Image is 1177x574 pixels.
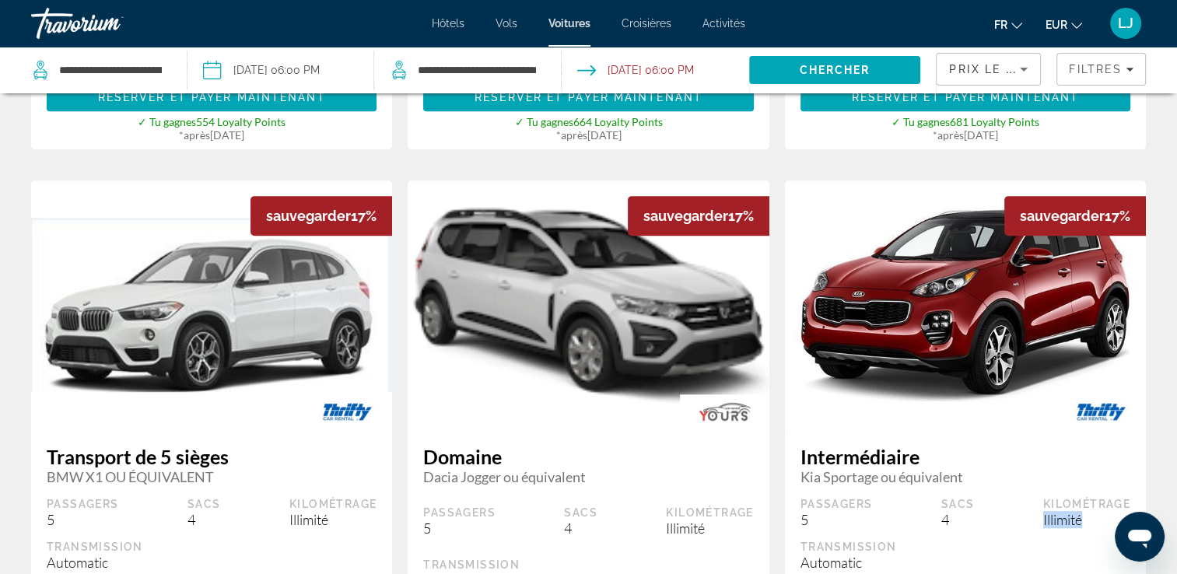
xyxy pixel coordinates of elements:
[1056,53,1146,86] button: Filters
[31,218,392,393] img: BMW X1 OU ÉQUIVALENT
[573,115,662,128] span: 664 Loyalty Points
[58,58,163,82] input: Search pickup location
[184,128,210,142] span: après
[423,445,753,468] span: Domaine
[950,115,1039,128] span: 681 Loyalty Points
[423,128,753,142] div: * [DATE]
[266,208,351,224] span: sauvegarder
[203,47,320,93] button: Pickup date: Oct 19, 2025 06:00 PM
[937,128,964,142] span: après
[408,204,769,407] img: Dacia Jogger ou équivalent
[994,19,1007,31] span: fr
[800,511,873,528] div: 5
[994,13,1022,36] button: Change language
[1043,497,1130,511] div: Kilométrage
[577,47,694,93] button: Open drop-off date and time picker
[851,91,1079,103] span: Réserver et payer maintenant
[666,506,753,520] div: Kilométrage
[1069,63,1122,75] span: Filtres
[1004,196,1146,236] div: 17%
[423,558,753,572] div: Transmission
[949,60,1028,79] mat-select: Sort by
[949,63,1071,75] span: Prix ​​le plus bas
[800,128,1130,142] div: * [DATE]
[1118,16,1133,31] span: LJ
[289,511,377,528] div: Illimité
[749,56,921,84] button: Search
[1020,208,1105,224] span: sauvegarder
[800,445,1130,468] span: Intermédiaire
[496,17,517,30] a: Vols
[432,17,464,30] a: Hôtels
[475,91,702,103] span: Réserver et payer maintenant
[47,468,377,485] span: BMW X1 OU ÉQUIVALENT
[702,17,745,30] a: Activités
[560,128,587,142] span: après
[1046,13,1082,36] button: Change currency
[800,468,1130,485] span: Kia Sportage ou équivalent
[941,511,975,528] div: 4
[548,17,590,30] a: Voitures
[680,394,769,429] img: YOURS CAR RENTAL
[31,3,187,44] a: Travorium
[1043,511,1130,528] div: Illimité
[423,520,496,537] div: 5
[1115,512,1165,562] iframe: Bouton de lancement de la fenêtre de messagerie
[303,394,392,429] img: THRIFTY
[47,445,377,468] span: Transport de 5 sièges
[187,511,221,528] div: 4
[628,196,769,236] div: 17%
[800,497,873,511] div: Passagers
[1105,7,1146,40] button: User Menu
[289,497,377,511] div: Kilométrage
[643,208,728,224] span: sauvegarder
[250,196,392,236] div: 17%
[138,115,196,128] span: ✓ Tu gagnes
[800,64,870,76] span: Chercher
[800,554,1130,571] div: Automatic
[622,17,671,30] a: Croisières
[47,83,377,111] button: Réserver et payer maintenant
[1056,394,1146,429] img: THRIFTY
[47,554,377,571] div: Automatic
[1046,19,1067,31] span: EUR
[98,91,326,103] span: Réserver et payer maintenant
[785,198,1146,411] img: Kia Sportage ou équivalent
[892,115,950,128] span: ✓ Tu gagnes
[47,540,377,554] div: Transmission
[800,540,1130,554] div: Transmission
[423,506,496,520] div: Passagers
[564,506,597,520] div: Sacs
[564,520,597,537] div: 4
[423,468,753,485] span: Dacia Jogger ou équivalent
[416,58,538,82] input: Search dropoff location
[47,128,377,142] div: * [DATE]
[423,83,753,111] button: Réserver et payer maintenant
[196,115,285,128] span: 554 Loyalty Points
[666,520,753,537] div: Illimité
[187,497,221,511] div: Sacs
[941,497,975,511] div: Sacs
[47,497,119,511] div: Passagers
[47,511,119,528] div: 5
[514,115,573,128] span: ✓ Tu gagnes
[800,83,1130,111] button: Réserver et payer maintenant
